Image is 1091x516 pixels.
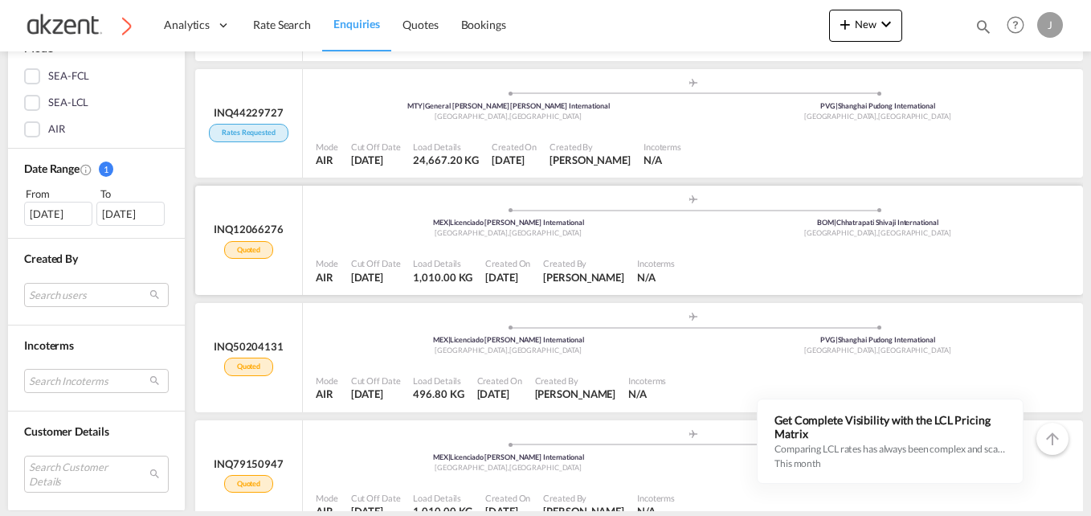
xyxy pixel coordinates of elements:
div: Quoted [224,241,273,260]
div: 1,010.00 KG [413,270,472,285]
div: Created By [543,257,624,269]
div: icon-magnify [975,18,992,42]
div: Juana Roque [543,270,624,285]
div: From [24,185,95,201]
div: 24,667.20 KG [413,153,479,167]
div: 29 Aug 2025 [351,270,401,285]
span: Quotes [402,18,438,31]
div: 2 Sep 2025 [492,153,537,167]
div: [DATE] [96,202,165,226]
span: | [448,335,451,344]
span: [PERSON_NAME] [543,271,624,284]
span: Bookings [461,18,506,31]
span: [GEOGRAPHIC_DATA] [804,228,878,237]
span: Analytics [164,17,210,33]
span: [GEOGRAPHIC_DATA] [804,112,878,121]
span: MEX Licenciado [PERSON_NAME] International [433,453,584,461]
md-icon: icon-magnify [975,18,992,35]
span: [PERSON_NAME] [550,154,631,166]
div: Incoterms [628,375,666,387]
div: 29 Aug 2025 [485,270,530,285]
div: AIR [316,387,338,401]
span: Created By [24,252,78,265]
md-icon: icon-chevron-down [876,14,896,34]
div: AIR [316,270,338,285]
div: 496.80 KG [413,387,464,401]
div: INQ50204131 [214,339,284,354]
div: SEA-LCL [48,95,88,111]
span: [GEOGRAPHIC_DATA] [435,228,509,237]
md-icon: assets/icons/custom/roll-o-plane.svg [684,430,703,438]
md-icon: icon-arrow-up [1043,429,1062,448]
span: , [508,463,509,472]
span: | [836,335,838,344]
div: Incoterms [644,141,681,153]
md-icon: icon-plus 400-fg [836,14,855,34]
div: [DATE] [24,202,92,226]
span: Customer Details [24,424,108,438]
div: Incoterms [637,257,675,269]
div: Help [1002,11,1037,40]
iframe: Chat [12,432,68,492]
div: Created On [477,375,522,387]
span: | [834,218,836,227]
span: | [448,453,451,461]
span: | [836,101,838,110]
div: Cut Off Date [351,257,401,269]
div: Incoterms [637,492,675,504]
span: Enquiries [333,17,380,31]
span: [PERSON_NAME] [535,387,616,400]
span: | [448,218,451,227]
span: [GEOGRAPHIC_DATA] [509,463,582,472]
div: N/A [644,153,662,167]
span: [DATE] [351,387,383,400]
span: MEX Licenciado [PERSON_NAME] International [433,335,584,344]
div: Created By [550,141,631,153]
span: [GEOGRAPHIC_DATA] [878,112,950,121]
div: J [1037,12,1063,38]
span: , [508,346,509,354]
div: Cut Off Date [351,492,401,504]
div: Rates Requested [209,124,288,142]
div: INQ12066276Quoted assets/icons/custom/ship-fill.svgassets/icons/custom/roll-o-plane.svgOriginLice... [193,186,1083,303]
div: Load Details [413,492,472,504]
div: Load Details [413,375,464,387]
div: INQ79150947 [214,457,284,471]
span: , [508,228,509,237]
div: INQ12066276 [214,222,284,236]
span: [GEOGRAPHIC_DATA] [435,112,509,121]
div: Cut Off Date [351,375,401,387]
div: Mode [316,141,338,153]
span: Date Range [24,162,80,175]
span: [GEOGRAPHIC_DATA] [509,228,582,237]
span: [DATE] [351,154,383,166]
span: [DATE] [492,154,524,166]
div: Load Details [413,257,472,269]
span: , [876,112,878,121]
span: [GEOGRAPHIC_DATA] [435,463,509,472]
span: 1 [99,162,113,177]
img: c72fcea0ad0611ed966209c23b7bd3dd.png [24,7,133,43]
span: , [876,346,878,354]
span: PVG Shanghai Pudong International [820,101,935,110]
div: 29 Aug 2025 [351,387,401,401]
md-icon: assets/icons/custom/roll-o-plane.svg [684,79,703,87]
div: N/A [628,387,647,401]
span: [GEOGRAPHIC_DATA] [435,346,509,354]
div: Created On [492,141,537,153]
span: , [876,228,878,237]
span: [GEOGRAPHIC_DATA] [878,228,950,237]
div: Quoted [224,475,273,493]
span: [DATE] [351,271,383,284]
span: [GEOGRAPHIC_DATA] [804,346,878,354]
span: [GEOGRAPHIC_DATA] [509,346,582,354]
md-icon: assets/icons/custom/roll-o-plane.svg [684,195,703,203]
div: 2 Sep 2025 [351,153,401,167]
span: [DATE] [477,387,509,400]
div: INQ44229727 [214,105,284,120]
span: BOM Chhatrapati Shivaji International [817,218,938,227]
span: [DATE] [485,271,517,284]
button: Go to Top [1036,423,1069,455]
div: INQ44229727Rates Requested assets/icons/custom/ship-fill.svgassets/icons/custom/roll-o-plane.svgO... [193,69,1083,186]
span: Help [1002,11,1029,39]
